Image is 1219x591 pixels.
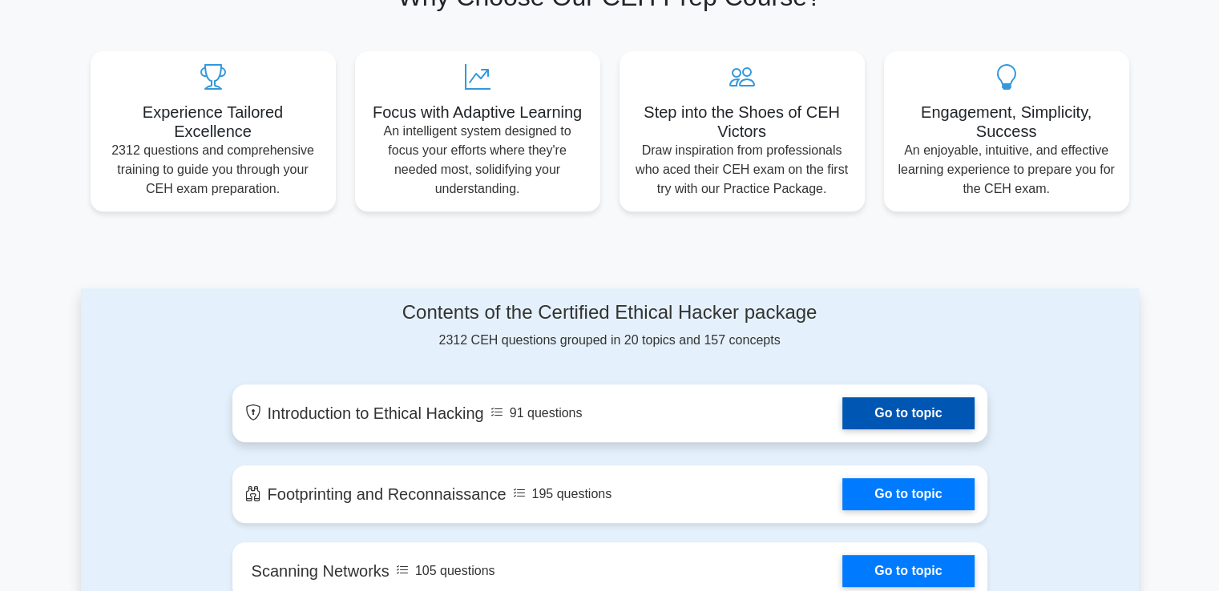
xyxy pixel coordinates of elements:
[232,301,987,350] div: 2312 CEH questions grouped in 20 topics and 157 concepts
[897,103,1116,141] h5: Engagement, Simplicity, Success
[232,301,987,324] h4: Contents of the Certified Ethical Hacker package
[368,122,587,199] p: An intelligent system designed to focus your efforts where they're needed most, solidifying your ...
[632,103,852,141] h5: Step into the Shoes of CEH Victors
[103,103,323,141] h5: Experience Tailored Excellence
[897,141,1116,199] p: An enjoyable, intuitive, and effective learning experience to prepare you for the CEH exam.
[842,397,974,429] a: Go to topic
[103,141,323,199] p: 2312 questions and comprehensive training to guide you through your CEH exam preparation.
[368,103,587,122] h5: Focus with Adaptive Learning
[842,555,974,587] a: Go to topic
[842,478,974,510] a: Go to topic
[632,141,852,199] p: Draw inspiration from professionals who aced their CEH exam on the first try with our Practice Pa...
